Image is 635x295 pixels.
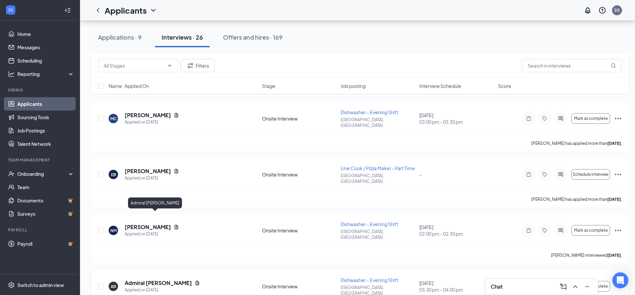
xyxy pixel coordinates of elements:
div: Team Management [8,157,73,163]
a: Applicants [17,97,74,111]
svg: QuestionInfo [598,6,606,14]
div: Offers and hires · 169 [223,33,283,41]
div: Applications · 9 [98,33,142,41]
svg: ComposeMessage [559,283,567,291]
div: Admiral [PERSON_NAME] [128,197,182,208]
span: Job posting [341,83,366,89]
div: EB [111,172,116,177]
svg: ChevronUp [571,283,579,291]
span: Stage [262,83,275,89]
span: Mark as complete [574,116,608,121]
span: Line Cook / Pizza Maker - Part Time [341,165,415,171]
svg: Collapse [64,7,71,14]
div: Hiring [8,87,73,93]
span: Interview Schedule [419,83,461,89]
span: Schedule interview [573,172,609,177]
h5: [PERSON_NAME] [125,112,171,119]
button: Filter Filters [181,59,215,72]
svg: Settings [8,282,15,288]
svg: Tag [541,172,549,177]
input: All Stages [104,62,164,69]
span: Dishwasher - Evening Shift [341,277,398,283]
svg: Note [525,116,533,121]
div: Onsite Interview [262,227,337,234]
h5: [PERSON_NAME] [125,223,171,231]
div: [DATE] [419,224,494,237]
span: Dishwasher - Evening Shift [341,109,398,115]
b: [DATE] [607,253,621,258]
div: Switch to admin view [17,282,64,288]
a: SurveysCrown [17,207,74,220]
svg: MagnifyingGlass [611,63,616,68]
div: Open Intercom Messenger [612,272,628,288]
svg: Ellipses [614,115,622,123]
svg: Ellipses [614,170,622,178]
svg: Tag [541,116,549,121]
svg: WorkstreamLogo [7,7,14,13]
div: Applied on [DATE] [125,231,179,237]
h1: Applicants [105,5,147,16]
p: [GEOGRAPHIC_DATA], [GEOGRAPHIC_DATA] [341,173,415,184]
a: Home [17,27,74,41]
div: Applied on [DATE] [125,175,179,181]
div: AB [111,284,116,289]
div: Onsite Interview [262,115,337,122]
p: [PERSON_NAME] interviewed . [551,252,622,258]
button: Mark as complete [571,113,610,124]
svg: Note [525,172,533,177]
svg: Analysis [8,71,15,77]
p: [PERSON_NAME] has applied more than . [531,141,622,146]
svg: ActiveChat [557,116,565,121]
a: PayrollCrown [17,237,74,250]
svg: Minimize [583,283,591,291]
svg: Filter [186,62,194,70]
svg: ChevronDown [149,6,157,14]
span: 03:00 pm - 03:30 pm [419,119,494,125]
svg: UserCheck [8,170,15,177]
span: Dishwasher - Evening Shift [341,221,398,227]
b: [DATE] [607,197,621,202]
div: Onboarding [17,170,69,177]
div: MC [110,116,117,122]
a: Sourcing Tools [17,111,74,124]
svg: Ellipses [614,226,622,234]
h3: Chat [491,283,503,290]
svg: ActiveChat [557,172,565,177]
a: Team [17,180,74,194]
a: Talent Network [17,137,74,150]
svg: Document [174,113,179,118]
svg: ChevronLeft [94,6,102,14]
span: - [419,171,422,177]
button: ComposeMessage [558,281,569,292]
button: Mark as complete [571,225,610,236]
svg: Document [174,224,179,230]
div: [DATE] [419,280,494,293]
p: [GEOGRAPHIC_DATA], [GEOGRAPHIC_DATA] [341,117,415,128]
span: Score [498,83,511,89]
div: Interviews · 26 [162,33,203,41]
div: [DATE] [419,112,494,125]
svg: ChevronDown [167,63,172,68]
div: Reporting [17,71,75,77]
p: [PERSON_NAME] has applied more than . [531,196,622,202]
div: NM [110,228,117,233]
h5: [PERSON_NAME] [125,167,171,175]
svg: ActiveChat [557,228,565,233]
button: Minimize [582,281,593,292]
svg: Notifications [584,6,592,14]
a: DocumentsCrown [17,194,74,207]
input: Search in interviews [522,59,622,72]
button: Schedule interview [571,169,610,180]
b: [DATE] [607,141,621,146]
div: Onsite Interview [262,283,337,290]
p: [GEOGRAPHIC_DATA], [GEOGRAPHIC_DATA] [341,229,415,240]
svg: Tag [541,228,549,233]
span: 02:00 pm - 02:30 pm [419,230,494,237]
div: Applied on [DATE] [125,287,200,293]
span: 03:30 pm - 04:00 pm [419,286,494,293]
a: Job Postings [17,124,74,137]
svg: Note [525,228,533,233]
svg: Document [174,168,179,174]
div: Payroll [8,227,73,233]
